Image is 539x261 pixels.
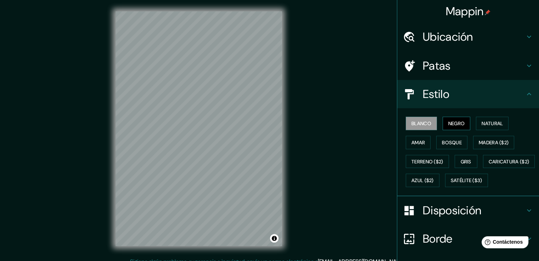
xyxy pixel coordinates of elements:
font: Disposición [423,203,481,218]
div: Estilo [397,80,539,108]
font: Bosque [442,139,462,146]
button: Blanco [406,117,437,130]
font: Amar [411,139,425,146]
font: Negro [448,120,465,127]
font: Ubicación [423,29,473,44]
button: Madera ($2) [473,136,514,149]
iframe: Lanzador de widgets de ayuda [476,233,531,253]
button: Satélite ($3) [445,174,488,187]
button: Bosque [436,136,467,149]
div: Ubicación [397,23,539,51]
font: Patas [423,58,451,73]
button: Negro [443,117,471,130]
font: Mappin [446,4,484,19]
button: Terreno ($2) [406,155,449,168]
font: Madera ($2) [479,139,509,146]
button: Amar [406,136,431,149]
div: Patas [397,52,539,80]
font: Blanco [411,120,431,127]
font: Satélite ($3) [451,178,482,184]
button: Activar o desactivar atribución [270,234,279,243]
button: Caricatura ($2) [483,155,535,168]
div: Borde [397,225,539,253]
font: Azul ($2) [411,178,434,184]
font: Natural [482,120,503,127]
div: Disposición [397,196,539,225]
img: pin-icon.png [485,10,490,15]
font: Borde [423,231,453,246]
font: Gris [461,158,471,165]
button: Gris [455,155,477,168]
font: Caricatura ($2) [489,158,529,165]
button: Azul ($2) [406,174,439,187]
canvas: Mapa [116,11,282,246]
font: Terreno ($2) [411,158,443,165]
font: Estilo [423,87,449,101]
button: Natural [476,117,509,130]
